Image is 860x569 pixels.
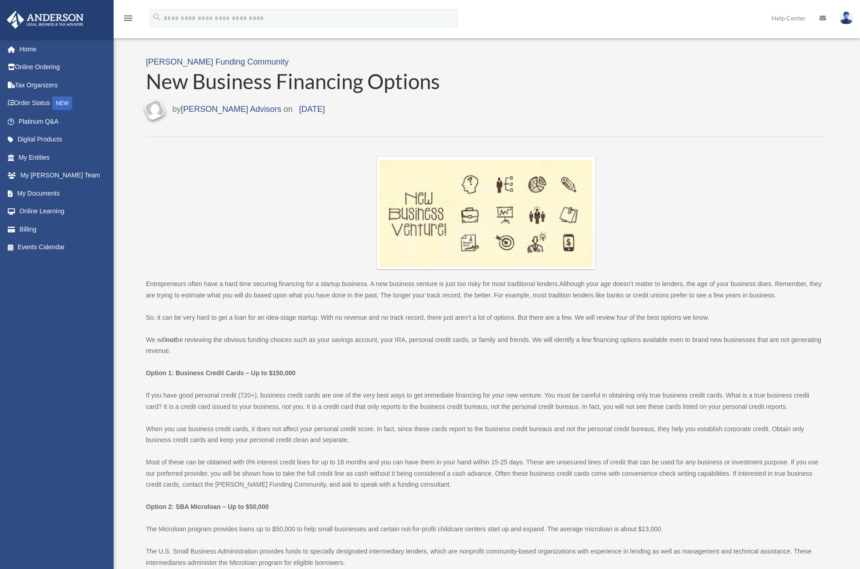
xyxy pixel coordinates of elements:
[146,390,825,412] p: If you have good personal credit (720+), business credit cards are one of the very best ways to g...
[146,334,825,357] p: We will be reviewing the obvious funding choices such as your savings account, your IRA, personal...
[146,280,821,299] span: Although your age doesn’t matter to lenders, the age of your business does. Remember, they are tr...
[6,40,114,58] a: Home
[172,102,281,117] span: by
[6,184,114,202] a: My Documents
[152,12,162,22] i: search
[146,69,440,94] span: New Business Financing Options
[146,369,295,377] b: Option 1: Business Credit Cards – Up to $150,000
[6,238,114,257] a: Events Calendar
[146,423,825,446] p: When you use business credit cards, it does not affect your personal credit score. In fact, since...
[146,57,289,66] a: [PERSON_NAME] Funding Community
[146,278,825,301] p: Entrepreneurs often have a hard time securing financing for a startup business. A new business ve...
[181,105,281,114] a: [PERSON_NAME] Advisors
[146,524,825,535] p: The Microloan program provides loans up to $50,000 to help small businesses and certain not-for-p...
[146,69,825,94] a: New Business Financing Options
[6,166,114,185] a: My [PERSON_NAME] Team
[6,112,114,131] a: Platinum Q&A
[4,11,86,29] img: Anderson Advisors Platinum Portal
[6,94,114,113] a: Order StatusNEW
[123,13,134,24] i: menu
[146,314,709,321] span: So, it can be very hard to get a loan for an idea-stage startup. With no revenue and no track rec...
[6,76,114,94] a: Tax Organizers
[123,16,134,24] a: menu
[146,457,825,490] p: Most of these can be obtained with 0% interest credit lines for up to 18 months and you can have ...
[6,202,114,221] a: Online Learning
[6,131,114,149] a: Digital Products
[284,102,331,117] span: on
[840,11,853,25] img: User Pic
[52,96,72,110] div: NEW
[166,336,176,343] b: not
[6,148,114,166] a: My Entities
[146,503,269,510] b: Option 2: SBA Microloan – Up to $50,000
[293,105,331,114] a: [DATE]
[146,546,825,568] p: The U.S. Small Business Administration provides funds to specially designated intermediary lender...
[6,58,114,76] a: Online Ordering
[6,220,114,238] a: Billing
